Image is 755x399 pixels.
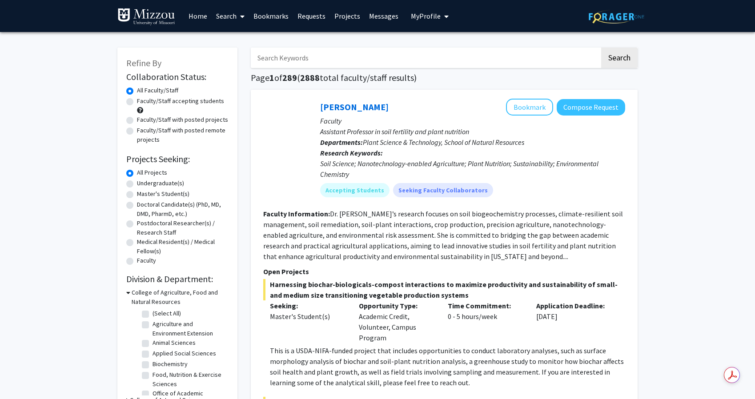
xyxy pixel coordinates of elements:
[153,319,226,338] label: Agriculture and Environment Extension
[363,138,524,147] span: Plant Science & Technology, School of Natural Resources
[117,8,175,26] img: University of Missouri Logo
[153,370,226,389] label: Food, Nutrition & Exercise Sciences
[137,126,229,144] label: Faculty/Staff with posted remote projects
[137,115,228,124] label: Faculty/Staff with posted projects
[589,10,644,24] img: ForagerOne Logo
[126,154,229,164] h2: Projects Seeking:
[132,288,229,307] h3: College of Agriculture, Food and Natural Resources
[293,0,330,32] a: Requests
[601,48,638,68] button: Search
[330,0,365,32] a: Projects
[137,200,229,219] label: Doctoral Candidate(s) (PhD, MD, DMD, PharmD, etc.)
[7,359,38,392] iframe: Chat
[126,72,229,82] h2: Collaboration Status:
[320,126,625,137] p: Assistant Professor in soil fertility and plant nutrition
[137,179,184,188] label: Undergraduate(s)
[263,266,625,277] p: Open Projects
[263,209,330,218] b: Faculty Information:
[137,237,229,256] label: Medical Resident(s) / Medical Fellow(s)
[137,86,178,95] label: All Faculty/Staff
[282,72,297,83] span: 289
[126,274,229,284] h2: Division & Department:
[269,72,274,83] span: 1
[300,72,320,83] span: 2888
[320,183,390,197] mat-chip: Accepting Students
[320,138,363,147] b: Departments:
[352,300,441,343] div: Academic Credit, Volunteer, Campus Program
[270,300,345,311] p: Seeking:
[137,219,229,237] label: Postdoctoral Researcher(s) / Research Staff
[320,158,625,180] div: Soil Science; Nanotechnology-enabled Agriculture; Plant Nutrition; Sustainability; Environmental ...
[153,359,188,369] label: Biochemistry
[251,72,638,83] h1: Page of ( total faculty/staff results)
[320,148,383,157] b: Research Keywords:
[270,311,345,322] div: Master's Student(s)
[137,96,224,106] label: Faculty/Staff accepting students
[184,0,212,32] a: Home
[448,300,523,311] p: Time Commitment:
[251,48,600,68] input: Search Keywords
[411,12,441,20] span: My Profile
[320,101,389,112] a: [PERSON_NAME]
[506,99,553,116] button: Add Xiaoping Xin to Bookmarks
[249,0,293,32] a: Bookmarks
[441,300,530,343] div: 0 - 5 hours/week
[153,349,216,358] label: Applied Social Sciences
[126,57,161,68] span: Refine By
[530,300,618,343] div: [DATE]
[263,279,625,300] span: Harnessing biochar-biologicals-compost interactions to maximize productivity and sustainability o...
[393,183,493,197] mat-chip: Seeking Faculty Collaborators
[263,209,623,261] fg-read-more: Dr. [PERSON_NAME]’s research focuses on soil biogeochemistry processes, climate-resilient soil ma...
[137,256,156,265] label: Faculty
[536,300,612,311] p: Application Deadline:
[153,309,181,318] label: (Select All)
[365,0,403,32] a: Messages
[137,189,189,199] label: Master's Student(s)
[153,338,196,347] label: Animal Sciences
[212,0,249,32] a: Search
[320,116,625,126] p: Faculty
[137,168,167,177] label: All Projects
[557,99,625,116] button: Compose Request to Xiaoping Xin
[270,345,625,388] p: This is a USDA-NIFA-funded project that includes opportunities to conduct laboratory analyses, su...
[359,300,434,311] p: Opportunity Type:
